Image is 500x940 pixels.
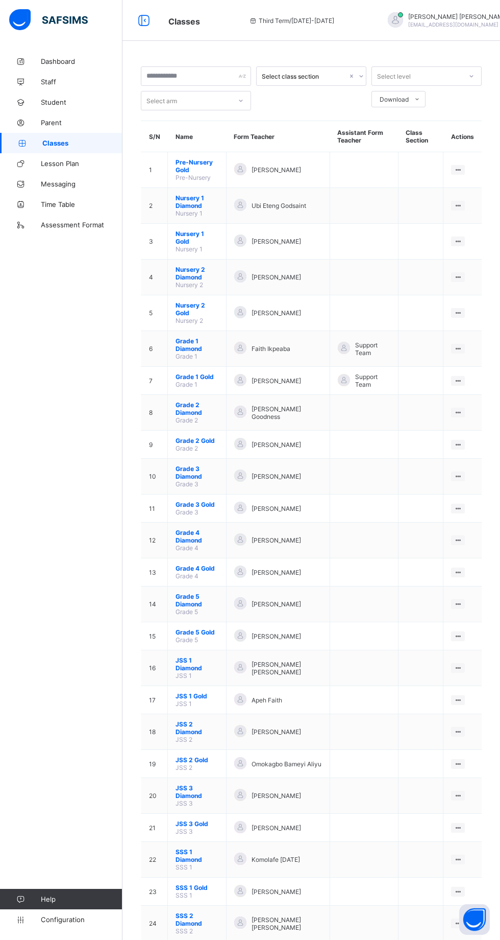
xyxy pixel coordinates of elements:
[252,916,322,931] span: [PERSON_NAME] [PERSON_NAME]
[41,915,122,924] span: Configuration
[252,760,321,768] span: Omokagbo Bameyi Aliyu
[252,441,301,449] span: [PERSON_NAME]
[141,586,168,622] td: 14
[176,608,198,616] span: Grade 5
[176,480,198,488] span: Grade 3
[176,700,192,708] span: JSS 1
[176,636,198,644] span: Grade 5
[252,856,300,863] span: Komolafe [DATE]
[41,895,122,903] span: Help
[41,200,122,208] span: Time Table
[41,180,122,188] span: Messaging
[252,505,301,512] span: [PERSON_NAME]
[176,656,218,672] span: JSS 1 Diamond
[176,337,218,353] span: Grade 1 Diamond
[141,188,168,224] td: 2
[41,57,122,65] span: Dashboard
[252,273,301,281] span: [PERSON_NAME]
[41,98,122,106] span: Student
[176,800,193,807] span: JSS 3
[252,792,301,800] span: [PERSON_NAME]
[248,17,334,25] span: session/term information
[176,820,218,828] span: JSS 3 Gold
[176,281,203,289] span: Nursery 2
[176,401,218,416] span: Grade 2 Diamond
[176,884,218,891] span: SSS 1 Gold
[9,9,88,31] img: safsims
[146,91,177,110] div: Select arm
[252,569,301,576] span: [PERSON_NAME]
[252,377,301,385] span: [PERSON_NAME]
[141,121,168,152] th: S/N
[141,814,168,842] td: 21
[41,78,122,86] span: Staff
[176,174,211,181] span: Pre-Nursery
[141,622,168,650] td: 15
[176,465,218,480] span: Grade 3 Diamond
[141,295,168,331] td: 5
[176,230,218,245] span: Nursery 1 Gold
[141,650,168,686] td: 16
[176,266,218,281] span: Nursery 2 Diamond
[141,367,168,395] td: 7
[252,696,282,704] span: Apeh Faith
[252,202,306,209] span: Ubi Eteng Godsaint
[176,692,218,700] span: JSS 1 Gold
[141,750,168,778] td: 19
[398,121,443,152] th: Class Section
[330,121,398,152] th: Assistant Form Teacher
[252,405,322,420] span: [PERSON_NAME] Goodness
[176,501,218,508] span: Grade 3 Gold
[141,714,168,750] td: 18
[141,395,168,431] td: 8
[141,878,168,906] td: 23
[176,565,218,572] span: Grade 4 Gold
[141,331,168,367] td: 6
[176,158,218,174] span: Pre-Nursery Gold
[176,891,192,899] span: SSS 1
[41,221,122,229] span: Assessment Format
[459,904,490,935] button: Open asap
[176,927,193,935] span: SSS 2
[176,764,192,771] span: JSS 2
[176,317,203,324] span: Nursery 2
[252,661,322,676] span: [PERSON_NAME] [PERSON_NAME]
[176,784,218,800] span: JSS 3 Diamond
[226,121,330,152] th: Form Teacher
[176,194,218,209] span: Nursery 1 Diamond
[141,842,168,878] td: 22
[252,824,301,832] span: [PERSON_NAME]
[252,238,301,245] span: [PERSON_NAME]
[176,848,218,863] span: SSS 1 Diamond
[141,459,168,495] td: 10
[355,341,390,357] span: Support Team
[252,473,301,480] span: [PERSON_NAME]
[252,600,301,608] span: [PERSON_NAME]
[141,224,168,260] td: 3
[176,756,218,764] span: JSS 2 Gold
[42,139,122,147] span: Classes
[252,309,301,317] span: [PERSON_NAME]
[141,260,168,295] td: 4
[176,828,193,835] span: JSS 3
[176,301,218,317] span: Nursery 2 Gold
[380,96,409,103] span: Download
[141,152,168,188] td: 1
[176,373,218,381] span: Grade 1 Gold
[176,593,218,608] span: Grade 5 Diamond
[141,431,168,459] td: 9
[355,373,390,388] span: Support Team
[41,119,122,127] span: Parent
[377,66,411,86] div: Select level
[41,159,122,168] span: Lesson Plan
[176,720,218,736] span: JSS 2 Diamond
[176,437,218,444] span: Grade 2 Gold
[176,572,198,580] span: Grade 4
[141,558,168,586] td: 13
[252,166,301,174] span: [PERSON_NAME]
[252,345,290,353] span: Faith Ikpeaba
[176,544,198,552] span: Grade 4
[252,536,301,544] span: [PERSON_NAME]
[176,245,203,253] span: Nursery 1
[176,628,218,636] span: Grade 5 Gold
